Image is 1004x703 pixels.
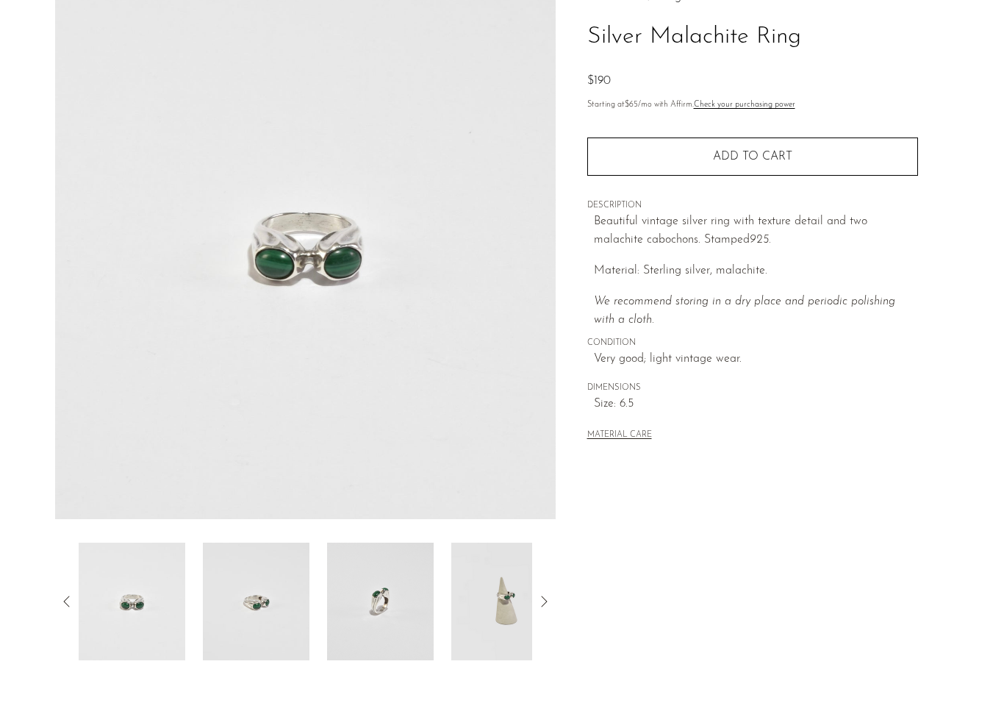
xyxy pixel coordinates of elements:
[594,395,918,414] span: Size: 6.5
[587,430,652,441] button: MATERIAL CARE
[587,337,918,350] span: CONDITION
[750,234,771,246] em: 925.
[587,75,611,87] span: $190
[203,543,309,660] img: Silver Malachite Ring
[587,99,918,112] p: Starting at /mo with Affirm.
[594,262,918,281] p: Material: Sterling silver, malachite.
[594,350,918,369] span: Very good; light vintage wear.
[327,543,434,660] img: Silver Malachite Ring
[587,138,918,176] button: Add to cart
[587,382,918,395] span: DIMENSIONS
[451,543,558,660] img: Silver Malachite Ring
[79,543,185,660] img: Silver Malachite Ring
[713,151,792,163] span: Add to cart
[694,101,795,109] a: Check your purchasing power - Learn more about Affirm Financing (opens in modal)
[594,296,895,326] i: We recommend storing in a dry place and periodic polishing with a cloth.
[594,213,918,250] p: Beautiful vintage silver ring with texture detail and two malachite cabochons. Stamped
[625,101,638,109] span: $65
[587,18,918,56] h1: Silver Malachite Ring
[587,199,918,213] span: DESCRIPTION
